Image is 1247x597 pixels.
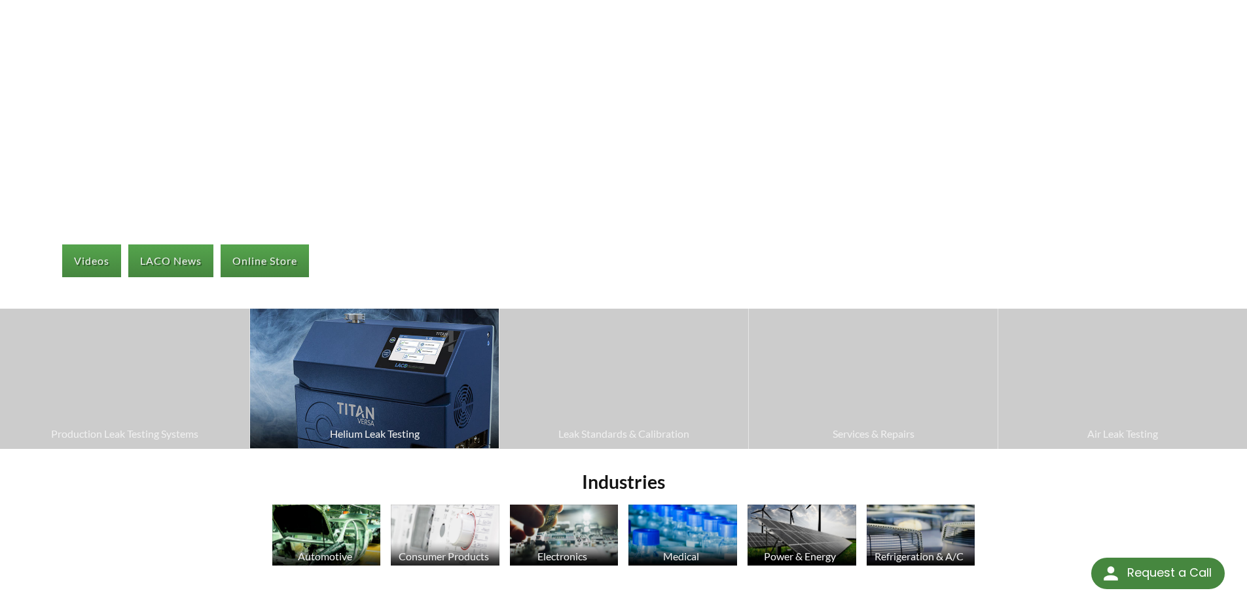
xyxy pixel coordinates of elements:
a: Automotive Automotive Industry image [272,505,381,569]
span: Production Leak Testing Systems [7,425,243,442]
a: Power & Energy Solar Panels image [748,505,856,569]
a: Helium Leak Testing [250,309,499,448]
div: Power & Energy [746,550,855,562]
a: Medical Medicine Bottle image [628,505,737,569]
h2: Industries [267,470,981,494]
img: Consumer Products image [391,505,499,566]
img: round button [1100,563,1121,584]
div: Electronics [508,550,617,562]
a: LACO News [128,244,213,277]
a: Services & Repairs [749,309,998,448]
a: Leak Standards & Calibration [499,309,748,448]
a: Online Store [221,244,309,277]
div: Medical [626,550,736,562]
div: Consumer Products [389,550,498,562]
div: Request a Call [1091,558,1225,589]
span: Services & Repairs [755,425,991,442]
a: Consumer Products Consumer Products image [391,505,499,569]
a: Videos [62,244,121,277]
span: Air Leak Testing [1005,425,1240,442]
div: Refrigeration & A/C [865,550,974,562]
img: TITAN VERSA Leak Detector image [250,309,499,448]
div: Request a Call [1127,558,1212,588]
img: HVAC Products image [867,505,975,566]
img: Solar Panels image [748,505,856,566]
span: Leak Standards & Calibration [506,425,742,442]
img: Automotive Industry image [272,505,381,566]
a: Air Leak Testing [998,309,1247,448]
img: Medicine Bottle image [628,505,737,566]
div: Automotive [270,550,380,562]
a: Refrigeration & A/C HVAC Products image [867,505,975,569]
span: Helium Leak Testing [257,425,492,442]
img: Electronics image [510,505,619,566]
a: Electronics Electronics image [510,505,619,569]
